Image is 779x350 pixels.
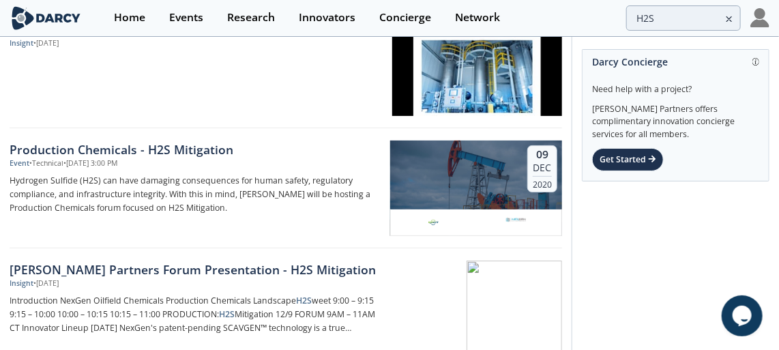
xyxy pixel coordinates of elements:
img: information.svg [752,58,760,65]
div: Network [455,12,500,23]
img: logo-wide.svg [10,6,83,30]
input: Advanced Search [626,5,741,31]
div: Event [10,158,29,169]
div: Production Chemicals - H2S Mitigation [10,141,381,158]
div: Concierge [379,12,431,23]
img: Profile [750,8,769,27]
div: [PERSON_NAME] Partners Forum Presentation - H2S Mitigation [10,261,381,278]
p: Introduction NexGen Oilfield Chemicals Production Chemicals Landscape weet 9:00 – 9:15 9:15 – 10:... [10,294,381,335]
div: Insight [10,278,33,289]
div: Need help with a project? [592,74,759,96]
div: Events [169,12,203,23]
img: nexgenchem.com.jpg [505,214,527,231]
img: h2sweet.ca.jpg [425,214,442,231]
strong: H2S [296,295,312,306]
div: Insight [10,38,33,49]
div: Home [114,12,145,23]
div: Research [227,12,275,23]
div: Get Started [592,148,664,171]
a: H2Sweet Forum Video - SULFCAT System Insight •[DATE] [10,8,562,128]
div: Dec [533,162,552,174]
div: • Technical • [DATE] 3:00 PM [29,158,117,169]
div: • [DATE] [33,278,59,289]
a: Production Chemicals - H2S Mitigation Event •Technical•[DATE] 3:00 PM Hydrogen Sulfide (H2S) can ... [10,128,562,248]
p: Hydrogen Sulfide (H2S) can have damaging consequences for human safety, regulatory compliance, an... [10,174,381,215]
strong: H2S [219,308,235,320]
div: Innovators [299,12,355,23]
div: Darcy Concierge [592,50,759,74]
div: 09 [533,148,552,162]
div: [PERSON_NAME] Partners offers complimentary innovation concierge services for all members. [592,96,759,141]
div: • [DATE] [33,38,59,49]
div: 2020 [533,176,552,190]
iframe: chat widget [722,295,765,336]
